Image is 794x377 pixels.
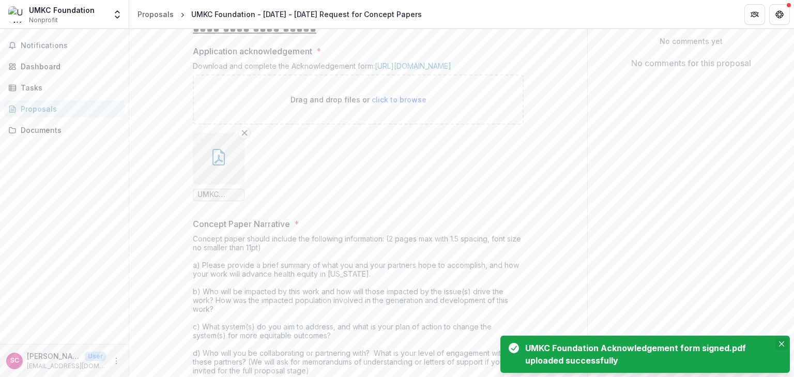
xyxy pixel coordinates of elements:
[291,94,426,105] p: Drag and drop files or
[21,82,116,93] div: Tasks
[138,9,174,20] div: Proposals
[27,361,106,371] p: [EMAIL_ADDRESS][DOMAIN_NAME]
[197,190,240,199] span: UMKC Foundation Acknowledgement form signed.pdf
[775,338,788,350] button: Close
[631,57,751,69] p: No comments for this proposal
[10,357,19,364] div: Sharon Colbert
[133,7,178,22] a: Proposals
[4,79,125,96] a: Tasks
[110,355,123,367] button: More
[110,4,125,25] button: Open entity switcher
[193,45,312,57] p: Application acknowledgement
[27,351,81,361] p: [PERSON_NAME]
[29,5,95,16] div: UMKC Foundation
[21,41,120,50] span: Notifications
[4,37,125,54] button: Notifications
[21,125,116,135] div: Documents
[21,103,116,114] div: Proposals
[744,4,765,25] button: Partners
[193,133,245,201] div: Remove FileUMKC Foundation Acknowledgement form signed.pdf
[4,122,125,139] a: Documents
[85,352,106,361] p: User
[496,331,794,377] div: Notifications-bottom-right
[238,127,251,139] button: Remove File
[525,342,769,367] div: UMKC Foundation Acknowledgement form signed.pdf uploaded successfully
[4,100,125,117] a: Proposals
[133,7,426,22] nav: breadcrumb
[375,62,451,70] a: [URL][DOMAIN_NAME]
[193,218,290,230] p: Concept Paper Narrative
[193,62,524,74] div: Download and complete the Acknowledgement form:
[29,16,58,25] span: Nonprofit
[8,6,25,23] img: UMKC Foundation
[769,4,790,25] button: Get Help
[191,9,422,20] div: UMKC Foundation - [DATE] - [DATE] Request for Concept Papers
[4,58,125,75] a: Dashboard
[372,95,426,104] span: click to browse
[21,61,116,72] div: Dashboard
[596,36,786,47] p: No comments yet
